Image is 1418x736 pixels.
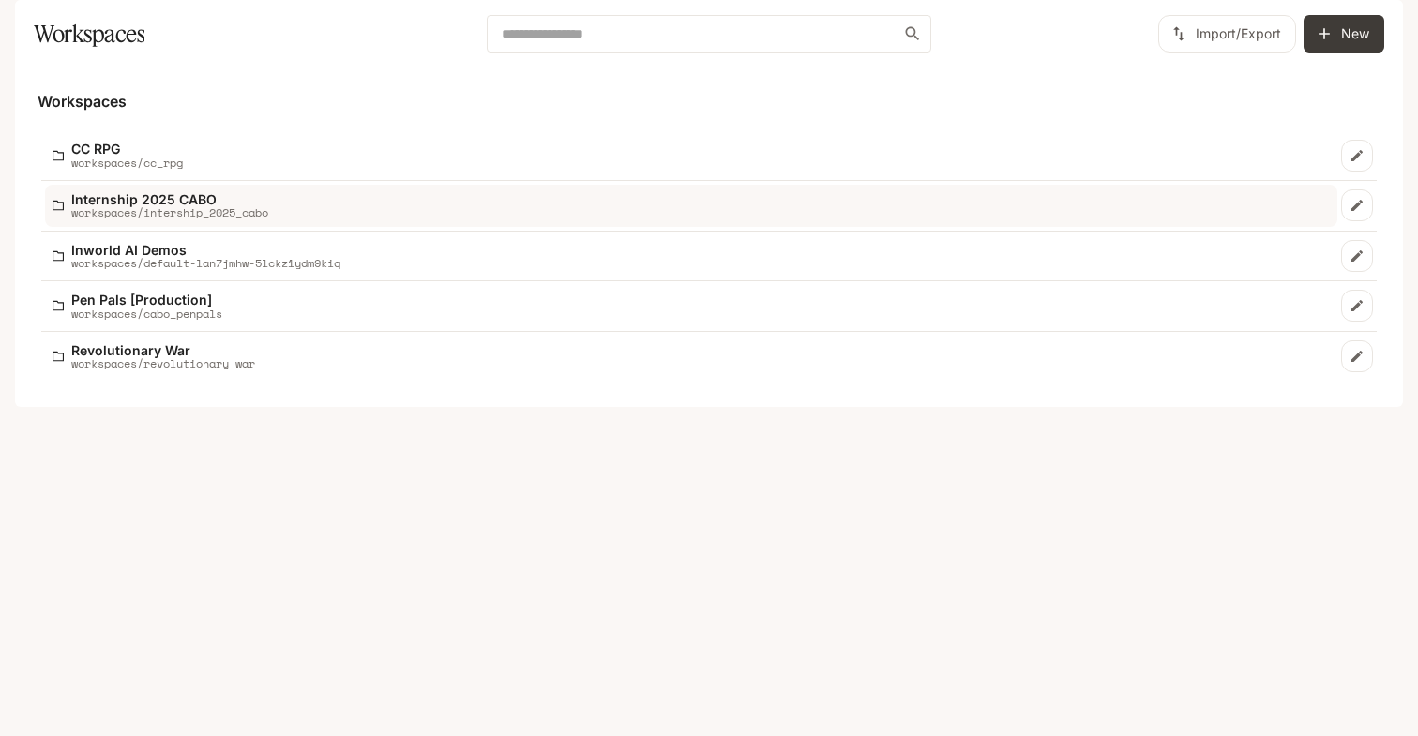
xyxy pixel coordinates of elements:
a: Edit workspace [1341,189,1373,221]
p: workspaces/cabo_penpals [71,308,222,320]
p: workspaces/cc_rpg [71,157,183,169]
a: CC RPGworkspaces/cc_rpg [45,134,1337,176]
a: Pen Pals [Production]workspaces/cabo_penpals [45,285,1337,327]
p: workspaces/revolutionary_war__ [71,357,268,369]
button: Create workspace [1304,15,1384,53]
a: Edit workspace [1341,140,1373,172]
p: Inworld AI Demos [71,243,340,257]
p: Internship 2025 CABO [71,192,268,206]
p: Pen Pals [Production] [71,293,222,307]
p: workspaces/default-lan7jmhw-5lckz1ydm9kiq [71,257,340,269]
a: Internship 2025 CABOworkspaces/intership_2025_cabo [45,185,1337,227]
p: Revolutionary War [71,343,268,357]
h1: Workspaces [34,15,144,53]
a: Edit workspace [1341,340,1373,372]
a: Edit workspace [1341,240,1373,272]
a: Edit workspace [1341,290,1373,322]
h5: Workspaces [38,91,1380,112]
a: Inworld AI Demosworkspaces/default-lan7jmhw-5lckz1ydm9kiq [45,235,1337,278]
p: workspaces/intership_2025_cabo [71,206,268,218]
a: Revolutionary Warworkspaces/revolutionary_war__ [45,336,1337,378]
p: CC RPG [71,142,183,156]
button: Import/Export [1158,15,1296,53]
